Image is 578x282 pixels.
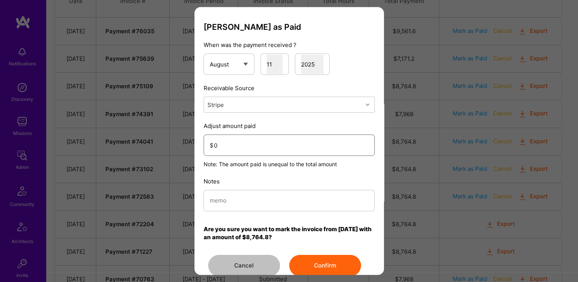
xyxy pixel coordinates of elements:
div: modal [194,7,384,275]
p: Receivable Source [204,84,375,92]
p: Are you sure you want to mark the invoice from [DATE] with an amount of $8,764.8? [204,225,375,241]
p: Note: The amount paid is unequal to the total amount [204,161,375,169]
i: icon Chevron [366,103,369,107]
h3: [PERSON_NAME] as Paid [204,22,375,32]
p: Adjust amount paid [204,122,375,130]
button: Confirm [289,255,361,276]
button: Cancel [208,255,280,276]
p: When was the payment received ? [204,41,375,49]
div: Stripe [207,101,224,109]
div: $ [210,141,214,149]
input: memo [210,191,369,211]
p: Notes [204,177,375,185]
